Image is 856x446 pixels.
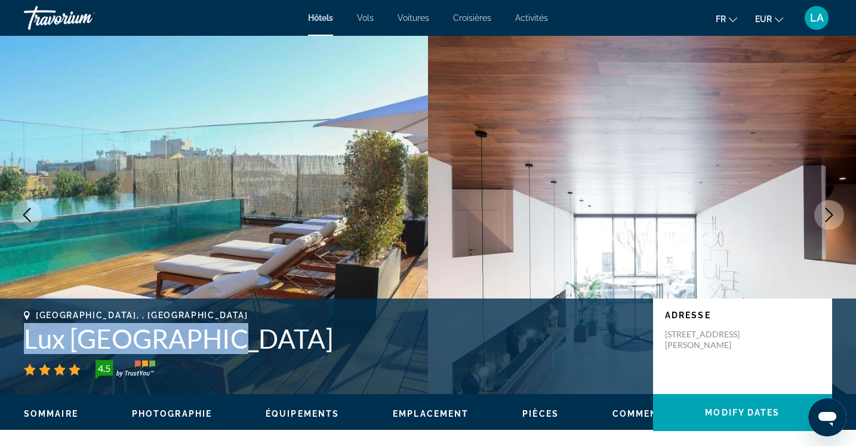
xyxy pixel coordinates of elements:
button: Équipements [266,408,339,419]
a: Travorium [24,2,143,33]
button: User Menu [801,5,832,30]
span: fr [716,14,726,24]
p: [STREET_ADDRESS][PERSON_NAME] [665,329,760,350]
button: Emplacement [393,408,469,419]
button: Change language [716,10,737,27]
p: Adresse [665,310,820,320]
button: Photographie [132,408,212,419]
button: Commentaires [612,408,694,419]
img: trustyou-badge-hor.svg [96,360,155,379]
a: Hôtels [308,13,333,23]
button: Change currency [755,10,783,27]
span: EUR [755,14,772,24]
a: Voitures [398,13,429,23]
span: LA [810,12,824,24]
button: Sommaire [24,408,78,419]
button: Previous image [12,200,42,230]
span: Modify Dates [705,408,780,417]
a: Croisières [453,13,491,23]
button: Pièces [522,408,559,419]
div: 4.5 [92,361,116,376]
a: Activités [515,13,548,23]
span: [GEOGRAPHIC_DATA], , [GEOGRAPHIC_DATA] [36,310,248,320]
button: Next image [814,200,844,230]
a: Vols [357,13,374,23]
iframe: Bouton de lancement de la fenêtre de messagerie [808,398,846,436]
button: Modify Dates [653,394,832,431]
h1: Lux [GEOGRAPHIC_DATA] [24,323,641,354]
